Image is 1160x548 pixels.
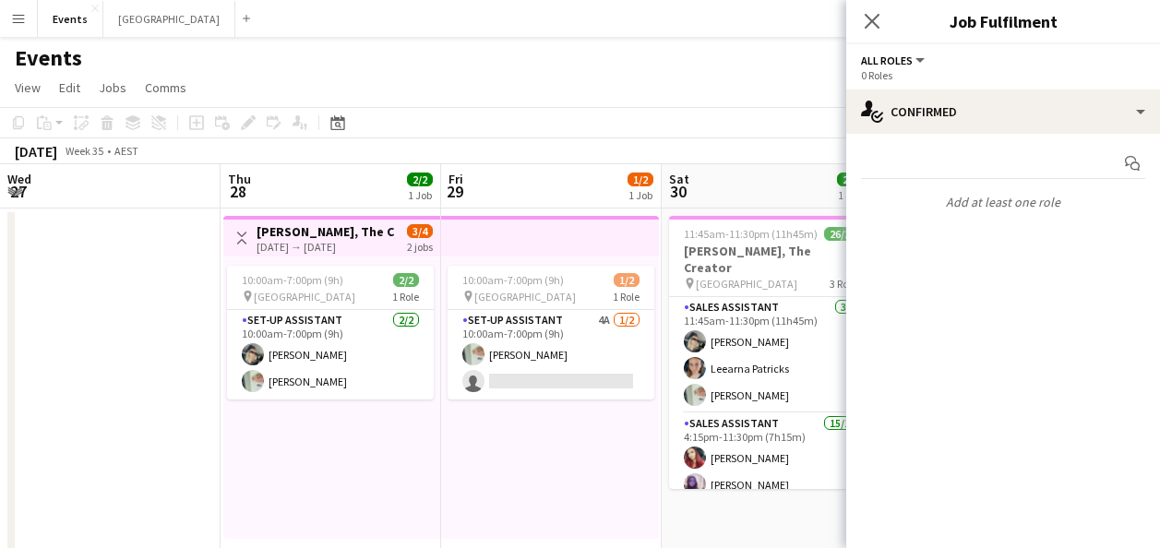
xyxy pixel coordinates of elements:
[59,79,80,96] span: Edit
[666,181,689,202] span: 30
[103,1,235,37] button: [GEOGRAPHIC_DATA]
[446,181,463,202] span: 29
[462,273,564,287] span: 10:00am-7:00pm (9h)
[407,224,433,238] span: 3/4
[861,68,1145,82] div: 0 Roles
[824,227,861,241] span: 26/26
[830,277,861,291] span: 3 Roles
[696,277,797,291] span: [GEOGRAPHIC_DATA]
[684,227,818,241] span: 11:45am-11:30pm (11h45m)
[669,216,876,489] app-job-card: 11:45am-11:30pm (11h45m)26/26[PERSON_NAME], The Creator [GEOGRAPHIC_DATA]3 RolesSales Assistant3/...
[91,76,134,100] a: Jobs
[242,273,343,287] span: 10:00am-7:00pm (9h)
[15,79,41,96] span: View
[669,243,876,276] h3: [PERSON_NAME], The Creator
[7,76,48,100] a: View
[114,144,138,158] div: AEST
[407,238,433,254] div: 2 jobs
[846,186,1160,218] p: Add at least one role
[392,290,419,304] span: 1 Role
[448,171,463,187] span: Fri
[408,188,432,202] div: 1 Job
[225,181,251,202] span: 28
[846,89,1160,134] div: Confirmed
[448,266,654,399] app-job-card: 10:00am-7:00pm (9h)1/2 [GEOGRAPHIC_DATA]1 RoleSet-up Assistant4A1/210:00am-7:00pm (9h)[PERSON_NAME]
[15,142,57,161] div: [DATE]
[254,290,355,304] span: [GEOGRAPHIC_DATA]
[628,173,653,186] span: 1/2
[227,266,434,399] app-job-card: 10:00am-7:00pm (9h)2/2 [GEOGRAPHIC_DATA]1 RoleSet-up Assistant2/210:00am-7:00pm (9h)[PERSON_NAME]...
[628,188,652,202] div: 1 Job
[257,223,394,240] h3: [PERSON_NAME], The Creator
[613,290,640,304] span: 1 Role
[861,54,913,67] span: All roles
[474,290,576,304] span: [GEOGRAPHIC_DATA]
[448,310,654,399] app-card-role: Set-up Assistant4A1/210:00am-7:00pm (9h)[PERSON_NAME]
[99,79,126,96] span: Jobs
[145,79,186,96] span: Comms
[5,181,31,202] span: 27
[838,188,873,202] div: 1 Job
[138,76,194,100] a: Comms
[614,273,640,287] span: 1/2
[228,171,251,187] span: Thu
[227,310,434,399] app-card-role: Set-up Assistant2/210:00am-7:00pm (9h)[PERSON_NAME][PERSON_NAME]
[7,171,31,187] span: Wed
[61,144,107,158] span: Week 35
[15,44,82,72] h1: Events
[861,54,927,67] button: All roles
[837,173,874,186] span: 26/26
[846,9,1160,33] h3: Job Fulfilment
[38,1,103,37] button: Events
[52,76,88,100] a: Edit
[407,173,433,186] span: 2/2
[669,171,689,187] span: Sat
[257,240,394,254] div: [DATE] → [DATE]
[393,273,419,287] span: 2/2
[669,297,876,413] app-card-role: Sales Assistant3/311:45am-11:30pm (11h45m)[PERSON_NAME]Leearna Patricks[PERSON_NAME]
